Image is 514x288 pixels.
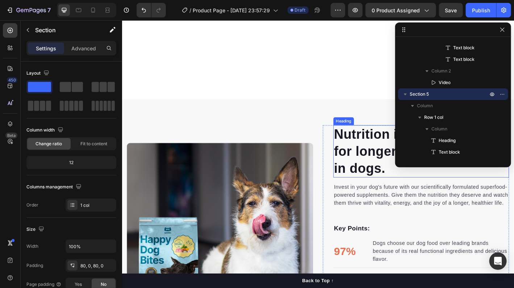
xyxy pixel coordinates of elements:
span: Column [431,125,447,133]
span: Draft [295,7,306,13]
button: Publish [466,3,496,17]
span: No [101,281,106,288]
div: Page padding [26,281,62,288]
div: Undo/Redo [137,3,166,17]
div: 12 [28,158,115,168]
div: 450 [7,77,17,83]
button: 0 product assigned [365,3,436,17]
p: Nutrition is the foundation for longer, healthier lives in dogs. [235,117,429,174]
div: Order [26,202,38,208]
div: Column width [26,125,65,135]
button: Save [439,3,463,17]
input: Auto [66,240,116,253]
span: Fit to content [80,141,107,147]
div: Width [26,243,38,250]
span: Heading [439,137,456,144]
div: Layout [26,68,51,78]
span: Text block [453,44,475,51]
iframe: Design area [122,20,514,288]
button: 7 [3,3,54,17]
p: Invest in your dog's future with our scientifically formulated superfood-powered supplements. Giv... [235,181,429,207]
span: Section 5 [410,91,429,98]
div: 1 col [80,202,114,209]
p: Settings [36,45,56,52]
div: Publish [472,7,490,14]
span: / [190,7,192,14]
div: Heading [236,109,256,115]
div: Open Intercom Messenger [489,252,507,270]
p: Dogs choose our dog food over leading brands because of its real functional ingredients and delic... [278,243,429,269]
div: Padding [26,262,43,269]
span: Change ratio [36,141,62,147]
div: Beta [5,133,17,138]
span: Text block [439,149,460,156]
div: Size [26,225,46,234]
p: 97% [235,247,259,266]
span: Product Page - [DATE] 23:57:29 [193,7,270,14]
span: Column [417,102,433,109]
p: Advanced [71,45,96,52]
span: Text block [453,56,475,63]
div: 80, 0, 80, 0 [80,263,114,269]
p: Section [35,26,95,34]
span: Save [445,7,457,13]
span: Yes [75,281,82,288]
p: Key Points: [235,226,429,236]
p: 7 [47,6,51,14]
span: Row 1 col [424,114,443,121]
span: 0 product assigned [372,7,420,14]
span: Video [439,79,451,86]
span: Column 2 [431,67,451,75]
div: Columns management [26,182,83,192]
